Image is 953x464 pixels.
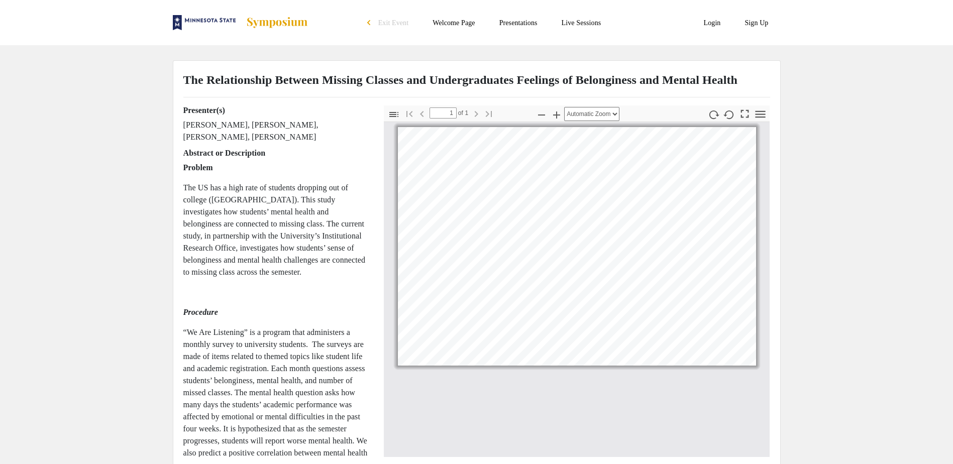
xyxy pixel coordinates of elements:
[183,73,738,86] strong: The Relationship Between Missing Classes and Undergraduates Feelings of Belonginess and Mental He...
[183,105,369,115] h2: Presenter(s)
[548,107,565,122] button: Zoom In
[385,107,402,122] button: Toggle Sidebar
[183,183,366,276] span: The US has a high rate of students dropping out of college ([GEOGRAPHIC_DATA]). This study invest...
[736,105,753,120] button: Switch to Presentation Mode
[480,106,497,121] button: Go to Last Page
[246,17,308,29] img: Symposium by ForagerOne
[8,419,43,456] iframe: Chat
[752,107,769,122] button: Tools
[393,123,761,370] div: Page 1
[720,107,737,122] button: Rotate Counterclockwise
[468,106,485,121] button: Next Page
[499,19,538,27] a: Presentations
[183,148,369,158] h2: Abstract or Description
[183,308,218,316] em: Procedure
[173,10,236,35] img: 2024 Posters at St. Paul
[533,107,550,122] button: Zoom Out
[413,106,431,121] button: Previous Page
[745,19,768,27] a: Sign Up
[457,107,469,119] span: of 1
[378,19,409,27] span: Exit Event
[430,107,457,119] input: Page
[367,20,373,26] div: arrow_back_ios
[704,19,721,27] a: Login
[562,19,601,27] a: Live Sessions
[705,107,722,122] button: Rotate Clockwise
[183,163,213,172] strong: Problem
[564,107,619,121] select: Zoom
[433,19,475,27] a: Welcome Page
[183,119,369,143] p: [PERSON_NAME], [PERSON_NAME], [PERSON_NAME], [PERSON_NAME]
[173,10,308,35] a: 2024 Posters at St. Paul
[401,106,418,121] button: Go to First Page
